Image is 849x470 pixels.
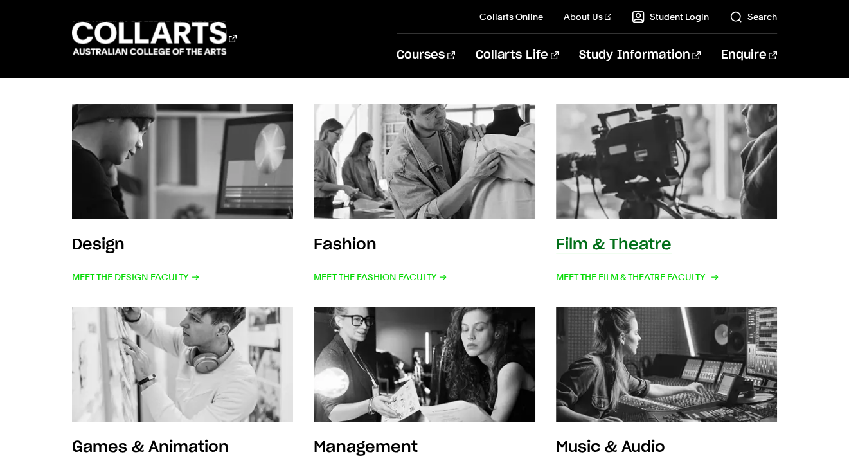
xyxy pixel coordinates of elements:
span: Meet the Design Faculty [72,268,200,286]
h3: Games & Animation [72,440,229,455]
h3: Film & Theatre [556,237,672,253]
h3: Design [72,237,125,253]
a: Search [729,10,777,23]
h3: Fashion [314,237,376,253]
a: Courses [397,34,455,77]
a: Collarts Online [479,10,543,23]
div: Go to homepage [72,20,237,57]
a: Study Information [579,34,700,77]
h3: Management [314,440,417,455]
a: Design Meet the Design Faculty [72,104,293,286]
span: Meet the Fashion Faculty [314,268,447,286]
a: Fashion Meet the Fashion Faculty [314,104,535,286]
span: Meet the Film & Theatre Faculty [556,268,717,286]
a: Enquire [721,34,777,77]
a: Student Login [632,10,709,23]
a: About Us [564,10,611,23]
a: Film & Theatre Meet the Film & Theatre Faculty [556,104,777,286]
h3: Music & Audio [556,440,665,455]
a: Collarts Life [476,34,559,77]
